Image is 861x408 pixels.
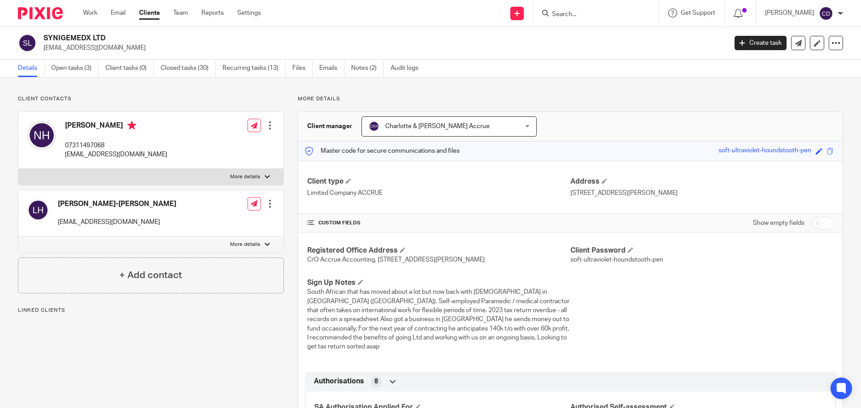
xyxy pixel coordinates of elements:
[551,11,632,19] input: Search
[127,121,136,130] i: Primary
[230,173,260,180] p: More details
[307,246,570,255] h4: Registered Office Address
[237,9,261,17] a: Settings
[570,189,834,198] p: [STREET_ADDRESS][PERSON_NAME]
[570,257,663,263] span: soft-ultraviolet-houndstooth-pen
[307,189,570,198] p: Limited Company ACCRUE
[765,9,814,17] p: [PERSON_NAME]
[385,123,490,129] span: Charlotte & [PERSON_NAME] Accrue
[111,9,126,17] a: Email
[58,199,176,209] h4: [PERSON_NAME]-[PERSON_NAME]
[201,9,224,17] a: Reports
[65,150,167,159] p: [EMAIL_ADDRESS][DOMAIN_NAME]
[570,246,834,255] h4: Client Password
[105,60,154,77] a: Client tasks (0)
[161,60,216,77] a: Closed tasks (30)
[681,10,715,16] span: Get Support
[65,121,167,132] h4: [PERSON_NAME]
[307,257,485,263] span: C/O Accrue Accounting, [STREET_ADDRESS][PERSON_NAME]
[51,60,99,77] a: Open tasks (3)
[222,60,286,77] a: Recurring tasks (13)
[18,34,37,52] img: svg%3E
[18,95,284,103] p: Client contacts
[43,34,586,43] h2: SYNIGEMEDX LTD
[119,268,182,282] h4: + Add contact
[292,60,313,77] a: Files
[374,377,378,386] span: 8
[307,177,570,186] h4: Client type
[753,219,804,228] label: Show empty fields
[570,177,834,186] h4: Address
[18,60,44,77] a: Details
[369,121,379,132] img: svg%3E
[27,199,49,221] img: svg%3E
[319,60,344,77] a: Emails
[173,9,188,17] a: Team
[391,60,425,77] a: Audit logs
[314,377,364,386] span: Authorisations
[18,307,284,314] p: Linked clients
[18,7,63,19] img: Pixie
[65,141,167,150] p: 07311497068
[27,121,56,150] img: svg%3E
[307,289,570,350] span: South African that has moved about a lot but now back with [DEMOGRAPHIC_DATA] in [GEOGRAPHIC_DATA...
[351,60,384,77] a: Notes (2)
[43,43,721,52] p: [EMAIL_ADDRESS][DOMAIN_NAME]
[819,6,833,21] img: svg%3E
[305,146,460,155] p: Master code for secure communications and files
[139,9,160,17] a: Clients
[307,122,352,131] h3: Client manager
[230,241,260,248] p: More details
[298,95,843,103] p: More details
[307,219,570,227] h4: CUSTOM FIELDS
[718,146,811,156] div: soft-ultraviolet-houndstooth-pen
[58,218,176,227] p: [EMAIL_ADDRESS][DOMAIN_NAME]
[83,9,97,17] a: Work
[735,36,787,50] a: Create task
[307,278,570,288] h4: Sign Up Notes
